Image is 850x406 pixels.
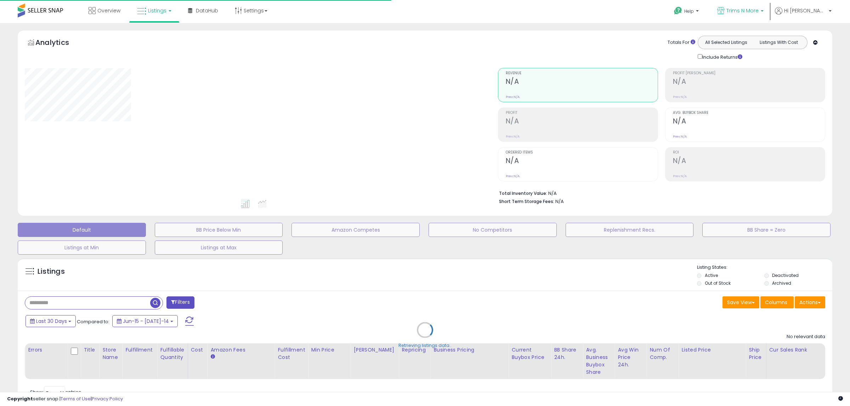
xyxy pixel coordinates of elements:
[506,77,658,87] h2: N/A
[673,111,825,115] span: Avg. Buybox Share
[692,53,751,61] div: Include Returns
[398,342,452,349] div: Retrieving listings data..
[7,395,33,402] strong: Copyright
[35,37,83,49] h5: Analytics
[506,117,658,127] h2: N/A
[148,7,166,14] span: Listings
[702,223,831,237] button: BB Share = Zero
[668,39,695,46] div: Totals For
[673,77,825,87] h2: N/A
[673,157,825,166] h2: N/A
[18,223,146,237] button: Default
[726,7,759,14] span: Trims N More
[499,188,820,197] li: N/A
[752,38,805,47] button: Listings With Cost
[673,151,825,155] span: ROI
[506,95,520,99] small: Prev: N/A
[566,223,694,237] button: Replenishment Recs.
[684,8,694,14] span: Help
[673,174,687,178] small: Prev: N/A
[673,134,687,139] small: Prev: N/A
[775,7,832,23] a: Hi [PERSON_NAME]
[7,396,123,402] div: seller snap | |
[506,157,658,166] h2: N/A
[291,223,420,237] button: Amazon Competes
[429,223,557,237] button: No Competitors
[673,71,825,75] span: Profit [PERSON_NAME]
[700,38,753,47] button: All Selected Listings
[499,190,547,196] b: Total Inventory Value:
[506,111,658,115] span: Profit
[155,240,283,255] button: Listings at Max
[506,174,520,178] small: Prev: N/A
[506,71,658,75] span: Revenue
[673,95,687,99] small: Prev: N/A
[196,7,218,14] span: DataHub
[155,223,283,237] button: BB Price Below Min
[506,151,658,155] span: Ordered Items
[784,7,827,14] span: Hi [PERSON_NAME]
[673,117,825,127] h2: N/A
[668,1,706,23] a: Help
[506,134,520,139] small: Prev: N/A
[555,198,564,205] span: N/A
[97,7,120,14] span: Overview
[18,240,146,255] button: Listings at Min
[499,198,554,204] b: Short Term Storage Fees:
[674,6,682,15] i: Get Help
